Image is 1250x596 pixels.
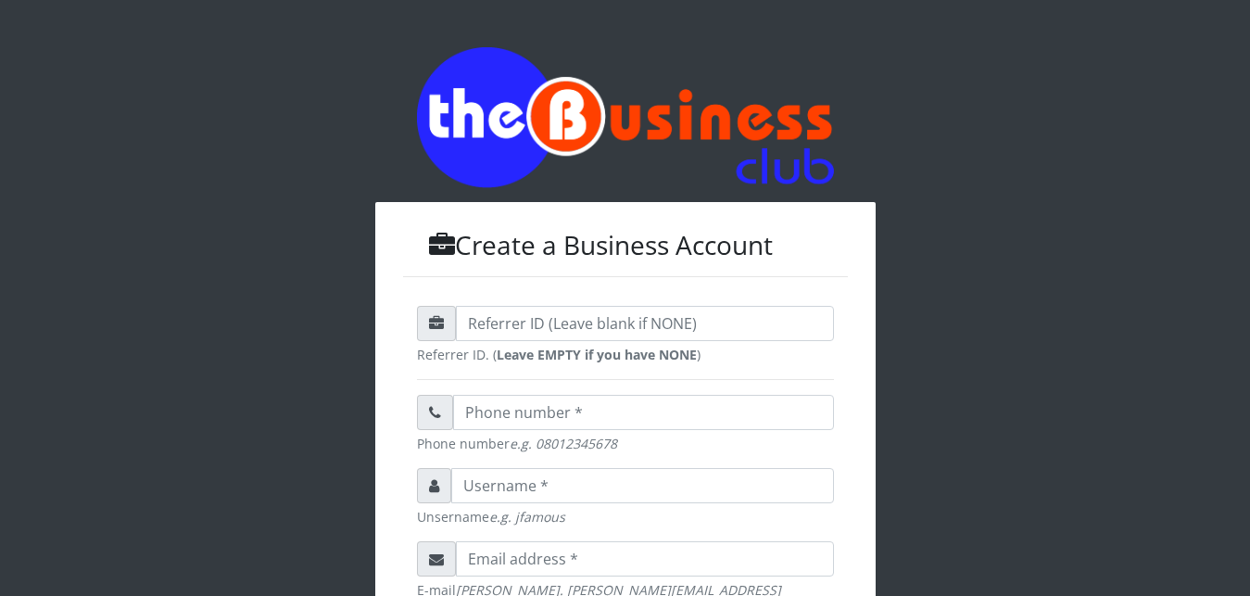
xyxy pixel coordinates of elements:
[497,346,697,363] strong: Leave EMPTY if you have NONE
[417,507,834,526] small: Unsername
[456,541,834,577] input: Email address *
[403,230,848,261] h3: Create a Business Account
[417,434,834,453] small: Phone number
[456,306,834,341] input: Referrer ID (Leave blank if NONE)
[453,395,834,430] input: Phone number *
[510,435,617,452] em: e.g. 08012345678
[489,508,565,526] em: e.g. jfamous
[451,468,834,503] input: Username *
[417,345,834,364] small: Referrer ID. ( )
